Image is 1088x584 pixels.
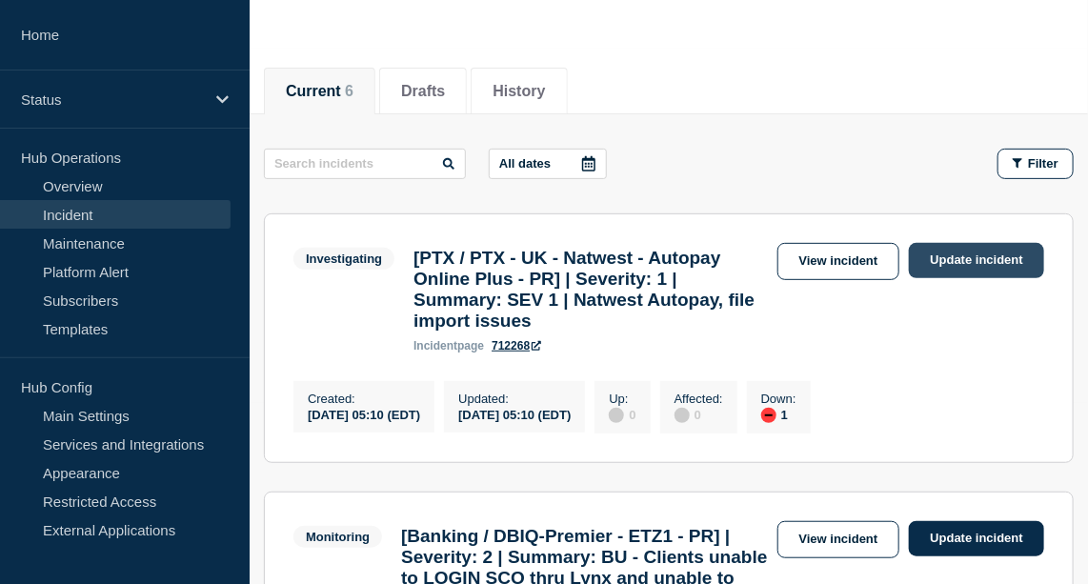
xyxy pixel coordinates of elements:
[413,339,484,352] p: page
[458,406,571,422] div: [DATE] 05:10 (EDT)
[609,408,624,423] div: disabled
[21,91,204,108] p: Status
[777,243,900,280] a: View incident
[761,408,776,423] div: down
[264,149,466,179] input: Search incidents
[675,392,723,406] p: Affected :
[493,83,545,100] button: History
[286,83,353,100] button: Current 6
[293,248,394,270] span: Investigating
[413,248,767,332] h3: [PTX / PTX - UK - Natwest - Autopay Online Plus - PR] | Severity: 1 | Summary: SEV 1 | Natwest Au...
[909,243,1044,278] a: Update incident
[761,406,796,423] div: 1
[492,339,541,352] a: 712268
[458,392,571,406] p: Updated :
[413,339,457,352] span: incident
[675,408,690,423] div: disabled
[401,83,445,100] button: Drafts
[609,392,635,406] p: Up :
[345,83,353,99] span: 6
[609,406,635,423] div: 0
[777,521,900,558] a: View incident
[1028,156,1058,171] span: Filter
[499,156,551,171] p: All dates
[293,526,382,548] span: Monitoring
[308,392,420,406] p: Created :
[909,521,1044,556] a: Update incident
[308,406,420,422] div: [DATE] 05:10 (EDT)
[675,406,723,423] div: 0
[761,392,796,406] p: Down :
[489,149,607,179] button: All dates
[997,149,1074,179] button: Filter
